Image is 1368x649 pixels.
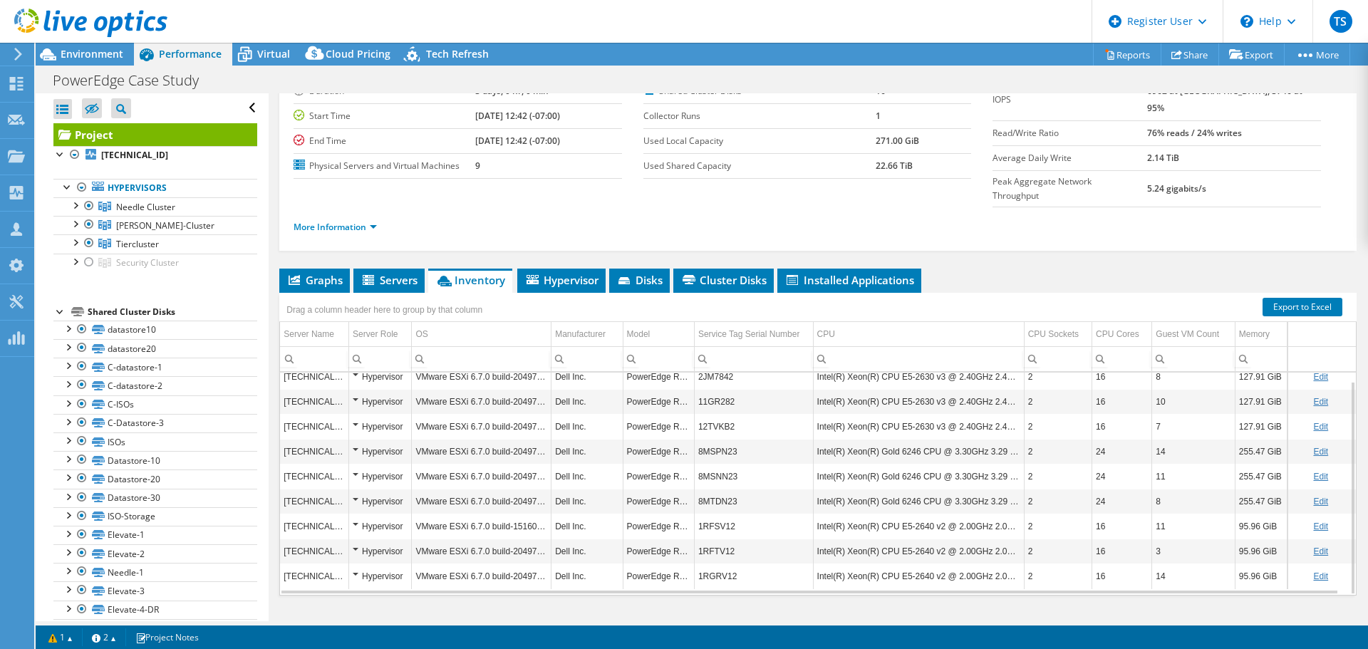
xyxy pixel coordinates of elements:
span: Hypervisor [524,273,598,287]
div: Hypervisor [353,493,408,510]
td: Column CPU Sockets, Value 2 [1024,439,1092,464]
td: Column CPU Cores, Value 16 [1092,564,1152,588]
td: Column Manufacturer, Value Dell Inc. [551,489,623,514]
b: 271.00 GiB [876,135,919,147]
b: 5.24 gigabits/s [1147,182,1206,194]
td: Column Server Role, Value Hypervisor [349,489,412,514]
td: Column CPU Cores, Value 16 [1092,389,1152,414]
td: CPU Column [813,322,1024,347]
td: Column Manufacturer, Value Dell Inc. [551,414,623,439]
div: OS [415,326,427,343]
div: CPU [817,326,835,343]
td: Column Memory, Value 255.47 GiB [1235,464,1287,489]
b: 3 days, 0 hr, 0 min [475,85,549,97]
td: Column Service Tag Serial Number, Value 1RFSV12 [694,514,813,539]
td: Column Memory, Value 255.47 GiB [1235,439,1287,464]
td: Column OS, Value VMware ESXi 6.7.0 build-20497097 [412,364,551,389]
td: Column Manufacturer, Value Dell Inc. [551,439,623,464]
label: Collector Runs [643,109,876,123]
td: Column Model, Filter cell [623,346,694,371]
td: Column Server Role, Value Hypervisor [349,464,412,489]
td: Column OS, Value VMware ESXi 6.7.0 build-20497097 [412,414,551,439]
a: Needle-1 [53,563,257,581]
div: Memory [1239,326,1270,343]
a: [TECHNICAL_ID] [53,146,257,165]
td: Column Memory, Filter cell [1235,346,1287,371]
td: Column Server Role, Value Hypervisor [349,539,412,564]
div: Data grid [279,293,1357,596]
a: Reports [1093,43,1161,66]
div: Hypervisor [353,368,408,385]
span: Cloud Pricing [326,47,390,61]
td: Column Server Name, Value 10.32.22.93 [280,514,348,539]
span: Tech Refresh [426,47,489,61]
a: Edit [1313,472,1328,482]
a: Taylor-Cluster [53,216,257,234]
td: Server Name Column [280,322,348,347]
td: Column Server Name, Value 10.32.22.92 [280,564,348,588]
b: 22.66 TiB [876,160,913,172]
td: Column CPU, Value Intel(R) Xeon(R) Gold 6246 CPU @ 3.30GHz 3.29 GHz [813,439,1024,464]
td: Column Manufacturer, Filter cell [551,346,623,371]
td: Column CPU, Value Intel(R) Xeon(R) CPU E5-2640 v2 @ 2.00GHz 2.00 GHz [813,514,1024,539]
td: Manufacturer Column [551,322,623,347]
a: C-datastore-2 [53,376,257,395]
div: Guest VM Count [1156,326,1219,343]
td: Column Model, Value PowerEdge R640 [623,439,694,464]
td: Column Guest VM Count, Value 11 [1152,514,1235,539]
td: Column CPU Cores, Value 24 [1092,464,1152,489]
td: Column Guest VM Count, Value 7 [1152,414,1235,439]
div: Hypervisor [353,518,408,535]
td: Column CPU Sockets, Value 2 [1024,464,1092,489]
td: Column CPU Sockets, Value 2 [1024,389,1092,414]
td: Column Guest VM Count, Value 8 [1152,364,1235,389]
b: 6962 at [GEOGRAPHIC_DATA], 3746 at 95% [1147,85,1302,114]
td: Column Service Tag Serial Number, Value 1RGRV12 [694,564,813,588]
span: [PERSON_NAME]-Cluster [116,219,214,232]
td: Column OS, Value VMware ESXi 6.7.0 build-20497097 [412,489,551,514]
td: Column Guest VM Count, Value 8 [1152,489,1235,514]
a: 2 [82,628,126,646]
td: CPU Cores Column [1092,322,1152,347]
td: Column CPU Sockets, Value 2 [1024,564,1092,588]
b: 76% reads / 24% writes [1147,127,1242,139]
td: Column Model, Value PowerEdge R640 [623,489,694,514]
span: Tiercluster [116,238,159,250]
div: Hypervisor [353,568,408,585]
span: Cluster Disks [680,273,767,287]
td: Column Model, Value PowerEdge R620 [623,514,694,539]
td: CPU Sockets Column [1024,322,1092,347]
td: Column CPU Cores, Value 16 [1092,514,1152,539]
td: Column OS, Value VMware ESXi 6.7.0 build-15160138 [412,514,551,539]
td: Column OS, Value VMware ESXi 6.7.0 build-20497097 [412,539,551,564]
a: Tiercluster [53,234,257,253]
a: datastore10 [53,321,257,339]
td: Column CPU Sockets, Value 2 [1024,414,1092,439]
a: Edit [1313,546,1328,556]
a: C-datastore-1 [53,358,257,376]
td: Column CPU Sockets, Filter cell [1024,346,1092,371]
td: Model Column [623,322,694,347]
a: datastore20 [53,339,257,358]
a: Datastore-20 [53,469,257,488]
td: Server Role Column [349,322,412,347]
td: Column Server Name, Value 10.32.14.22 [280,464,348,489]
div: Drag a column header here to group by that column [283,300,486,320]
a: Share [1161,43,1219,66]
td: Column Service Tag Serial Number, Filter cell [694,346,813,371]
td: Column CPU, Filter cell [813,346,1024,371]
a: Edit [1313,521,1328,531]
td: Column Server Name, Value 10.32.14.21 [280,439,348,464]
td: Service Tag Serial Number Column [694,322,813,347]
td: Column Server Role, Value Hypervisor [349,414,412,439]
td: Column Service Tag Serial Number, Value 12TVKB2 [694,414,813,439]
td: Column Service Tag Serial Number, Value 1RFTV12 [694,539,813,564]
td: Column CPU Sockets, Value 2 [1024,489,1092,514]
td: Column Manufacturer, Value Dell Inc. [551,364,623,389]
a: Datastore-30 [53,489,257,507]
div: Manufacturer [555,326,606,343]
div: Hypervisor [353,543,408,560]
td: Column Manufacturer, Value Dell Inc. [551,564,623,588]
td: Column CPU Cores, Value 16 [1092,539,1152,564]
a: Needle Cluster [53,197,257,216]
